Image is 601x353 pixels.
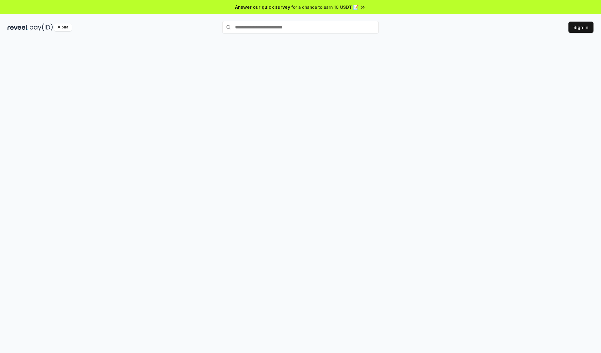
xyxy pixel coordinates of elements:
span: Answer our quick survey [235,4,290,10]
span: for a chance to earn 10 USDT 📝 [291,4,358,10]
img: reveel_dark [8,23,28,31]
img: pay_id [30,23,53,31]
button: Sign In [568,22,593,33]
div: Alpha [54,23,72,31]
